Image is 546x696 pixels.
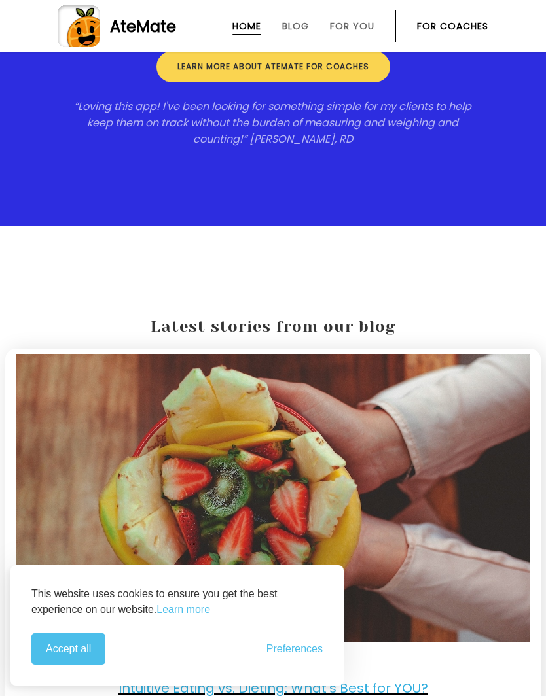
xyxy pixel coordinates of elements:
p: “Loving this app! I've been looking for something simple for my clients to help keep them on trac... [67,98,479,147]
div: AteMate [100,15,176,38]
a: Learn more about ateMate for coaches [156,51,390,82]
button: Accept all cookies [31,633,105,665]
a: Intuitive Eating. Image: Unsplash-giancarlo-duarte [16,354,530,646]
a: For You [330,21,374,31]
img: Intuitive Eating. Image: Unsplash-giancarlo-duarte [16,354,530,642]
span: Preferences [266,643,323,655]
p: This website uses cookies to ensure you get the best experience on our website. [31,586,323,618]
a: AteMate [58,5,488,47]
a: Home [232,21,261,31]
a: Blog [282,21,309,31]
a: For Coaches [417,21,488,31]
button: Toggle preferences [266,643,323,655]
a: Learn more [156,602,210,618]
